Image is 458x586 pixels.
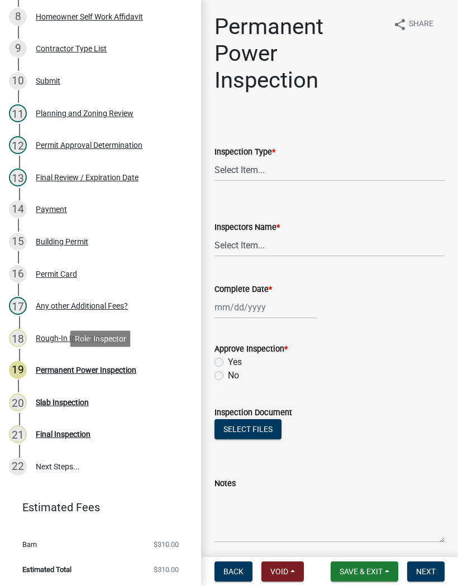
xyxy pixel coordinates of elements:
div: Building Permit [36,238,88,246]
div: Homeowner Self Work Affidavit [36,13,143,21]
span: Void [270,567,288,576]
span: Barn [22,541,37,548]
div: Rough-In Inspection [36,334,106,342]
span: Estimated Total [22,566,71,573]
label: Inspectors Name [214,224,280,232]
span: $310.00 [154,541,179,548]
div: 19 [9,361,27,379]
div: 14 [9,200,27,218]
div: Final Review / Expiration Date [36,174,139,181]
span: Save & Exit [340,567,383,576]
div: Permit Card [36,270,77,278]
div: 10 [9,72,27,90]
div: 15 [9,233,27,251]
span: Next [416,567,436,576]
label: Notes [214,480,236,488]
div: 13 [9,169,27,186]
span: $310.00 [154,566,179,573]
label: Inspection Type [214,148,275,156]
div: Planning and Zoning Review [36,109,133,117]
button: Void [261,561,304,582]
div: 22 [9,458,27,475]
button: shareShare [384,13,442,35]
h1: Permanent Power Inspection [214,13,384,94]
div: 21 [9,425,27,443]
div: 20 [9,393,27,411]
button: Select files [214,419,282,439]
div: Slab Inspection [36,398,89,406]
label: No [228,369,239,382]
div: Role: Inspector [70,330,131,347]
div: 16 [9,265,27,283]
button: Back [214,561,252,582]
label: Inspection Document [214,409,292,417]
label: Complete Date [214,286,272,294]
button: Next [407,561,445,582]
div: Final Inspection [36,430,90,438]
div: Permanent Power Inspection [36,366,136,374]
label: Approve Inspection [214,345,288,353]
div: 8 [9,8,27,26]
div: Contractor Type List [36,45,107,52]
div: 11 [9,104,27,122]
label: Yes [228,356,242,369]
div: Any other Additional Fees? [36,302,128,310]
span: Share [409,18,433,31]
span: Back [223,567,244,576]
div: 17 [9,297,27,315]
a: Estimated Fees [9,496,183,518]
div: Permit Approval Determination [36,141,142,149]
div: 12 [9,136,27,154]
div: 9 [9,40,27,57]
div: 18 [9,329,27,347]
div: Submit [36,77,60,85]
input: mm/dd/yyyy [214,296,317,319]
i: share [393,18,407,31]
div: Payment [36,205,67,213]
button: Save & Exit [331,561,398,582]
